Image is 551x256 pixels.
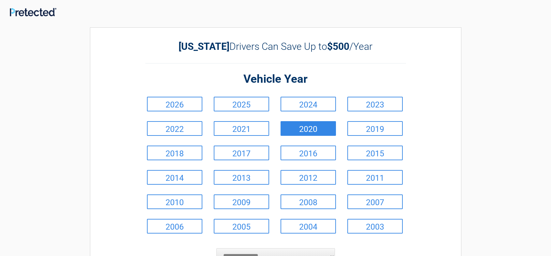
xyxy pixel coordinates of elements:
[214,170,269,185] a: 2013
[147,194,202,209] a: 2010
[347,170,403,185] a: 2011
[281,170,336,185] a: 2012
[281,194,336,209] a: 2008
[147,146,202,160] a: 2018
[214,219,269,234] a: 2005
[145,72,406,87] h2: Vehicle Year
[10,8,56,16] img: Main Logo
[147,170,202,185] a: 2014
[347,219,403,234] a: 2003
[214,121,269,136] a: 2021
[214,146,269,160] a: 2017
[147,97,202,111] a: 2026
[147,219,202,234] a: 2006
[281,97,336,111] a: 2024
[281,146,336,160] a: 2016
[281,219,336,234] a: 2004
[214,194,269,209] a: 2009
[347,97,403,111] a: 2023
[179,41,229,52] b: [US_STATE]
[214,97,269,111] a: 2025
[347,194,403,209] a: 2007
[281,121,336,136] a: 2020
[145,41,406,52] h2: Drivers Can Save Up to /Year
[147,121,202,136] a: 2022
[347,146,403,160] a: 2015
[327,41,349,52] b: $500
[347,121,403,136] a: 2019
